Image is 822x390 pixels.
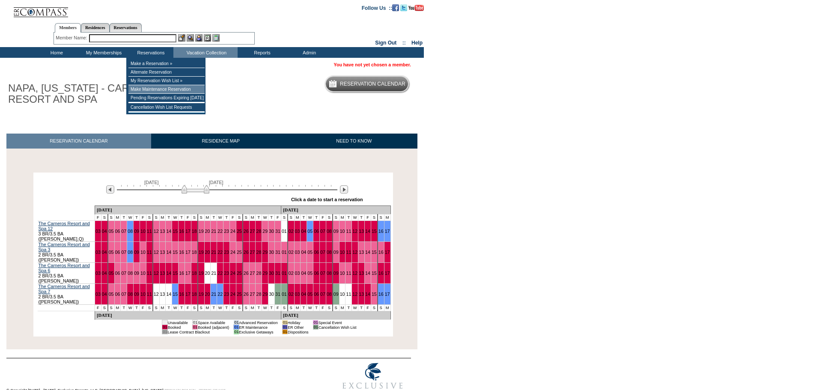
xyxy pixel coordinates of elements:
td: Home [32,47,79,58]
a: 28 [256,292,261,297]
td: T [121,305,127,311]
td: Vacation Collection [173,47,238,58]
a: 01 [282,292,287,297]
a: 03 [295,271,300,276]
a: 29 [262,271,268,276]
td: M [384,214,390,221]
a: 29 [262,229,268,234]
a: 07 [320,229,325,234]
td: T [179,214,185,221]
td: S [371,214,377,221]
a: 21 [211,271,216,276]
td: W [262,214,268,221]
a: 31 [275,229,280,234]
a: 12 [352,229,357,234]
td: W [307,214,313,221]
img: Follow us on Twitter [400,4,407,11]
a: 25 [237,229,242,234]
a: 10 [340,229,345,234]
a: 16 [378,229,384,234]
td: S [146,214,152,221]
td: S [101,214,107,221]
a: 11 [147,229,152,234]
a: 15 [372,292,377,297]
a: 27 [250,250,255,255]
td: S [191,305,197,311]
img: View [187,34,194,42]
a: 17 [385,250,390,255]
td: S [378,214,384,221]
a: 03 [95,250,101,255]
a: 28 [256,250,261,255]
a: 08 [128,292,133,297]
a: 25 [237,292,242,297]
a: 15 [372,271,377,276]
a: 19 [199,271,204,276]
a: 26 [244,250,249,255]
td: F [185,305,191,311]
td: F [230,214,236,221]
td: S [333,214,339,221]
a: 03 [95,292,101,297]
a: 03 [295,250,300,255]
td: F [320,214,326,221]
td: M [339,214,345,221]
a: 19 [199,229,204,234]
a: 31 [275,271,280,276]
a: 13 [359,271,364,276]
a: 16 [378,292,384,297]
a: 23 [224,292,229,297]
td: W [127,214,134,221]
a: 09 [134,229,139,234]
td: S [101,305,107,311]
a: RESIDENCE MAP [151,134,291,149]
td: S [198,214,204,221]
a: 23 [224,271,229,276]
a: 08 [327,271,332,276]
a: 11 [147,271,152,276]
a: 03 [295,229,300,234]
img: Subscribe to our YouTube Channel [408,5,424,11]
a: Become our fan on Facebook [392,5,399,10]
a: 04 [301,250,306,255]
a: 06 [314,229,319,234]
a: 02 [289,292,294,297]
td: T [134,305,140,311]
a: 10 [340,271,345,276]
a: 05 [307,271,313,276]
a: 07 [320,271,325,276]
a: 12 [352,271,357,276]
td: Follow Us :: [362,4,392,11]
a: 06 [115,229,120,234]
a: 14 [166,229,171,234]
td: S [153,305,159,311]
img: Previous [106,185,114,194]
a: 16 [378,250,384,255]
a: 22 [217,250,223,255]
td: T [166,305,172,311]
a: 17 [385,229,390,234]
a: 10 [340,250,345,255]
a: 09 [334,250,339,255]
img: Become our fan on Facebook [392,4,399,11]
td: F [275,214,281,221]
a: 24 [230,229,235,234]
a: 14 [365,229,370,234]
a: 05 [109,250,114,255]
td: Alternate Reservation [128,68,205,77]
td: Pending Reservations Expiring [DATE] [128,94,205,102]
a: 30 [269,229,274,234]
a: 24 [230,271,235,276]
a: The Carneros Resort and Spa 7 [39,284,90,294]
td: S [108,214,114,221]
a: 30 [269,250,274,255]
a: 09 [134,271,139,276]
a: 04 [301,271,306,276]
a: 13 [160,229,165,234]
a: 05 [109,229,114,234]
h1: NAPA, [US_STATE] - CARNEROS RESORT AND SPA [6,81,198,107]
span: You have not yet chosen a member. [334,62,411,67]
a: 04 [301,292,306,297]
a: 07 [320,250,325,255]
a: 29 [262,292,268,297]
